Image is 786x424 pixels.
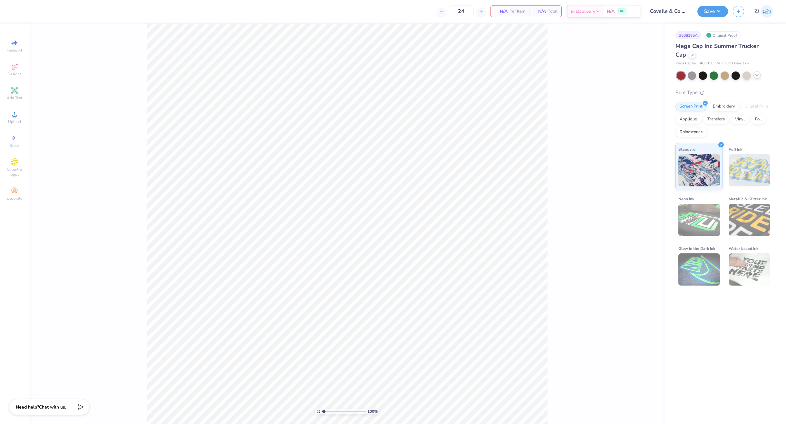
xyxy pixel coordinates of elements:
img: Water based Ink [729,253,771,286]
span: Per Item [509,8,525,15]
span: Metallic & Glitter Ink [729,195,767,202]
span: Glow in the Dark Ink [678,245,715,252]
span: # 6801C [700,61,713,66]
div: Digital Print [741,102,772,111]
img: Standard [678,154,720,186]
span: Est. Delivery [571,8,595,15]
span: Add Text [7,95,22,100]
span: N/A [495,8,508,15]
div: Vinyl [731,115,749,124]
div: Transfers [703,115,729,124]
span: Chat with us. [39,404,66,410]
div: # 508185A [675,31,701,39]
span: Puff Ink [729,146,742,153]
span: Mega Cap Inc [675,61,697,66]
span: Mega Cap Inc Summer Trucker Cap [675,42,759,59]
span: ZJ [754,8,759,15]
img: Zhor Junavee Antocan [761,5,773,18]
span: Total [548,8,558,15]
span: Designs [7,71,22,77]
span: Standard [678,146,695,153]
div: Original Proof [704,31,741,39]
div: Screen Print [675,102,707,111]
span: FREE [618,9,625,14]
span: Decorate [7,196,22,201]
span: Image AI [7,48,22,53]
span: Greek [10,143,20,148]
div: Foil [751,115,766,124]
span: 100 % [367,409,378,414]
input: – – [449,5,474,17]
input: Untitled Design [645,5,693,18]
img: Glow in the Dark Ink [678,253,720,286]
span: N/A [607,8,615,15]
img: Puff Ink [729,154,771,186]
img: Metallic & Glitter Ink [729,204,771,236]
span: Neon Ink [678,195,694,202]
div: Embroidery [709,102,739,111]
button: Save [697,6,728,17]
span: Water based Ink [729,245,759,252]
div: Applique [675,115,701,124]
div: Print Type [675,89,773,96]
span: Clipart & logos [3,167,26,177]
a: ZJ [754,5,773,18]
span: Minimum Order: 12 + [717,61,749,66]
span: N/A [533,8,546,15]
div: Rhinestones [675,127,707,137]
span: Upload [8,119,21,124]
img: Neon Ink [678,204,720,236]
strong: Need help? [16,404,39,410]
